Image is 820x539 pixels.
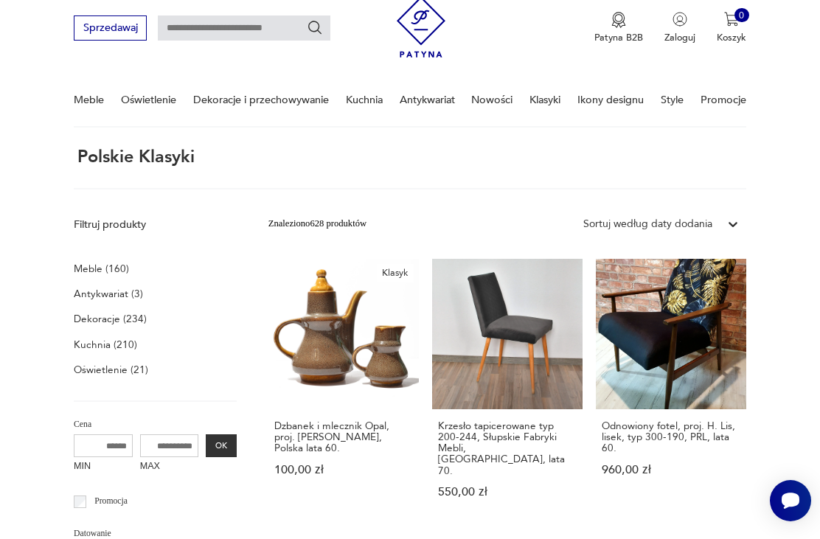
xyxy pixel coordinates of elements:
img: Ikona medalu [611,12,626,28]
p: Promocja [94,494,128,509]
img: Ikona koszyka [724,12,739,27]
p: 550,00 zł [438,487,577,498]
h3: Odnowiony fotel, proj. H. Lis, lisek, typ 300-190, PRL, lata 60. [602,420,740,454]
a: Krzesło tapicerowane typ 200-244, Słupskie Fabryki Mebli, Polska, lata 70.Krzesło tapicerowane ty... [432,259,583,524]
button: 0Koszyk [717,12,746,44]
button: Sprzedawaj [74,15,147,40]
a: Nowości [471,74,512,125]
a: KlasykDzbanek i mlecznik Opal, proj. A. Sadulski, Polska lata 60.Dzbanek i mlecznik Opal, proj. [... [268,259,419,524]
p: 100,00 zł [274,465,413,476]
a: Odnowiony fotel, proj. H. Lis, lisek, typ 300-190, PRL, lata 60.Odnowiony fotel, proj. H. Lis, li... [596,259,746,524]
p: Cena [74,417,237,432]
button: Zaloguj [664,12,695,44]
h1: Polskie Klasyki [74,148,195,167]
p: Filtruj produkty [74,218,237,232]
a: Kuchnia [346,74,383,125]
a: Meble (160) [74,260,129,278]
a: Promocje [701,74,746,125]
iframe: Smartsupp widget button [770,480,811,521]
a: Ikony designu [577,74,644,125]
button: Szukaj [307,20,323,36]
h3: Dzbanek i mlecznik Opal, proj. [PERSON_NAME], Polska lata 60. [274,420,413,454]
h3: Krzesło tapicerowane typ 200-244, Słupskie Fabryki Mebli, [GEOGRAPHIC_DATA], lata 70. [438,420,577,476]
p: Patyna B2B [594,31,643,44]
p: Zaloguj [664,31,695,44]
a: Kuchnia (210) [74,335,137,354]
a: Dekoracje i przechowywanie [193,74,329,125]
a: Meble [74,74,104,125]
div: Znaleziono 628 produktów [268,217,366,232]
button: Patyna B2B [594,12,643,44]
a: Sprzedawaj [74,24,147,33]
a: Style [661,74,684,125]
div: Sortuj według daty dodania [583,217,712,232]
a: Klasyki [529,74,560,125]
a: Ikona medaluPatyna B2B [594,12,643,44]
a: Antykwariat [400,74,455,125]
a: Dekoracje (234) [74,310,147,328]
div: 0 [734,8,749,23]
a: Oświetlenie [121,74,176,125]
a: Antykwariat (3) [74,285,143,303]
p: Koszyk [717,31,746,44]
button: OK [206,434,236,458]
label: MAX [140,457,199,478]
a: Oświetlenie (21) [74,361,148,379]
label: MIN [74,457,133,478]
img: Ikonka użytkownika [673,12,687,27]
p: 960,00 zł [602,465,740,476]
